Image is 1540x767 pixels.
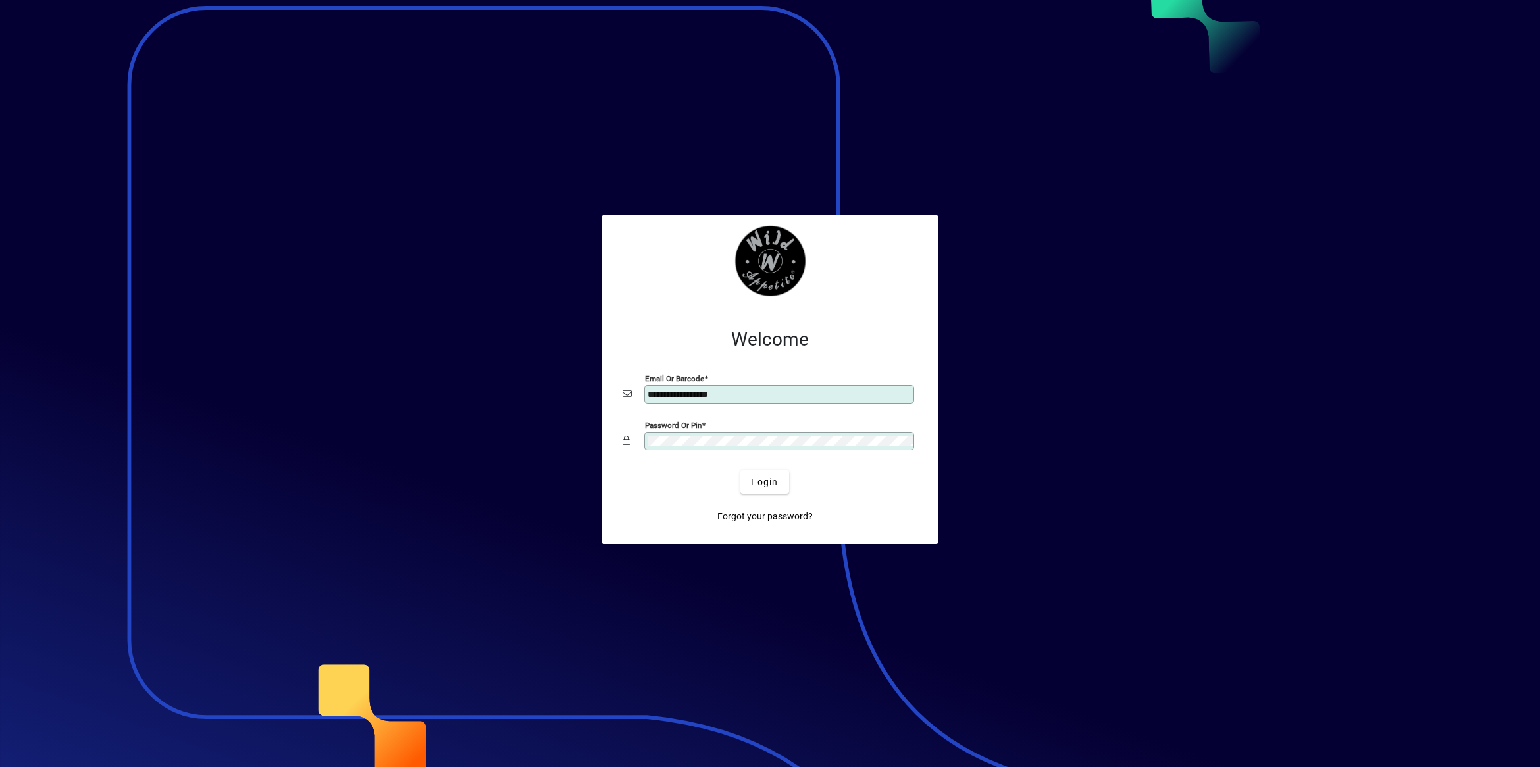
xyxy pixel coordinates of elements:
h2: Welcome [623,329,917,351]
mat-label: Password or Pin [645,421,702,430]
mat-label: Email or Barcode [645,374,704,383]
button: Login [740,470,788,494]
span: Login [751,475,778,489]
span: Forgot your password? [717,510,813,523]
a: Forgot your password? [712,504,818,528]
